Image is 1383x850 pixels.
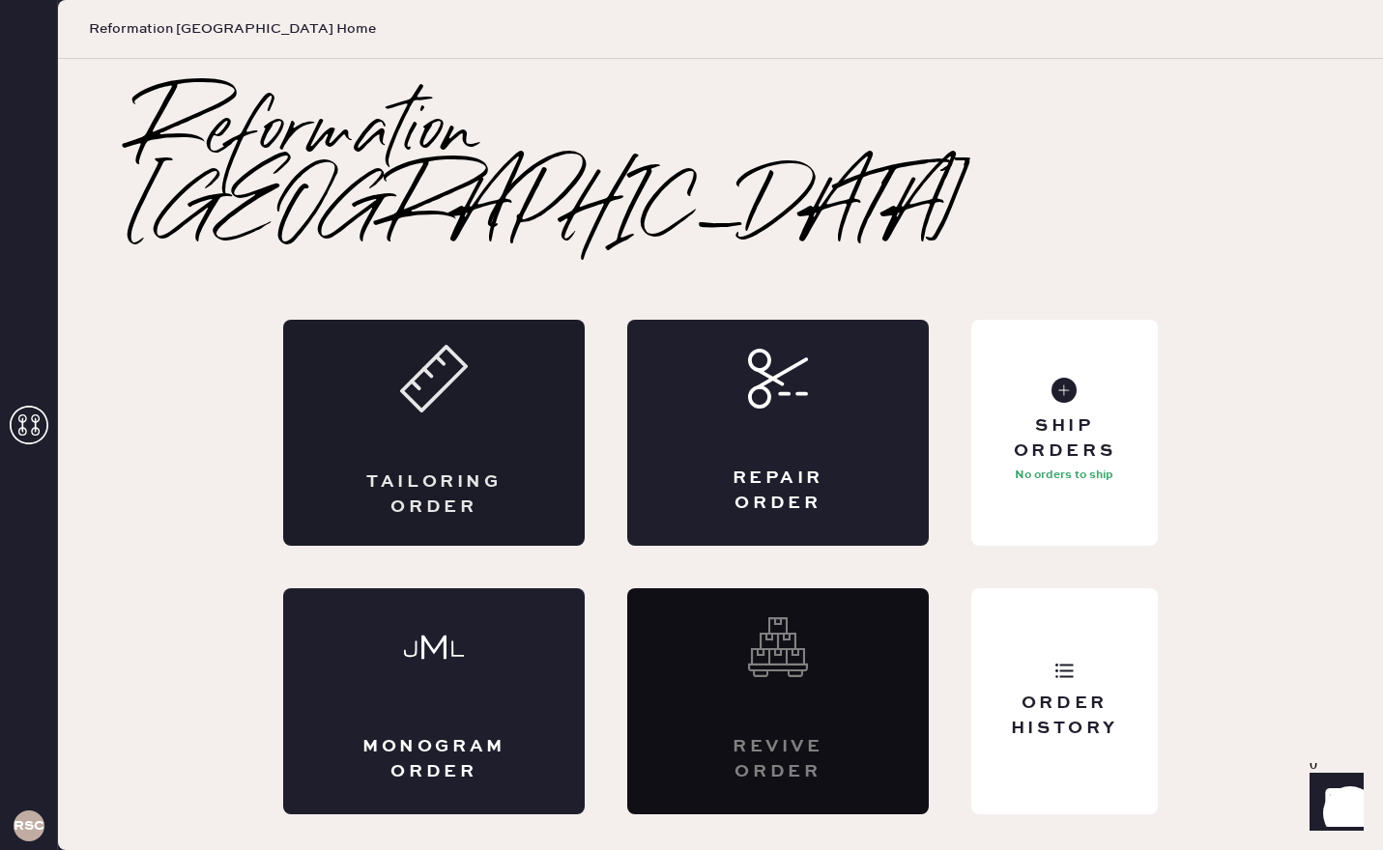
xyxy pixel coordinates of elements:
h3: RSCPA [14,819,44,833]
div: Interested? Contact us at care@hemster.co [627,588,929,814]
div: Repair Order [705,467,851,515]
div: Revive order [705,735,851,783]
p: No orders to ship [1015,464,1113,487]
div: Ship Orders [987,414,1142,463]
span: Reformation [GEOGRAPHIC_DATA] Home [89,19,376,39]
div: Monogram Order [360,735,507,783]
h2: Reformation [GEOGRAPHIC_DATA] [135,96,1306,250]
div: Order History [987,692,1142,740]
div: Tailoring Order [360,470,507,519]
iframe: Front Chat [1291,763,1374,846]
